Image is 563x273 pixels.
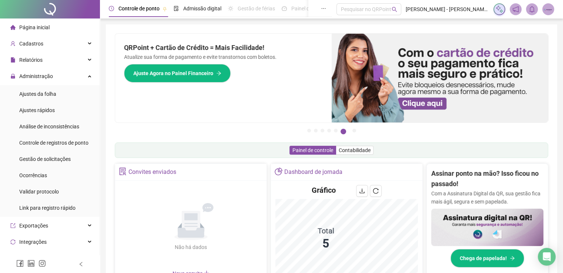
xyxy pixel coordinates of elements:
[162,7,167,11] span: pushpin
[119,168,127,175] span: solution
[174,6,179,11] span: file-done
[406,5,489,13] span: [PERSON_NAME] - [PERSON_NAME] CONSULTORIA EMPRESARIAL LTDA
[431,189,543,206] p: Com a Assinatura Digital da QR, sua gestão fica mais ágil, segura e sem papelada.
[78,262,84,267] span: left
[228,6,233,11] span: sun
[460,254,507,262] span: Chega de papelada!
[312,185,336,195] h4: Gráfico
[450,249,524,267] button: Chega de papelada!
[157,243,225,251] div: Não há dados
[431,209,543,246] img: banner%2F02c71560-61a6-44d4-94b9-c8ab97240462.png
[118,6,160,11] span: Controle de ponto
[19,24,50,30] span: Página inicial
[109,6,114,11] span: clock-circle
[282,6,287,11] span: dashboard
[538,248,556,266] div: Open Intercom Messenger
[359,188,365,194] span: download
[339,147,371,153] span: Contabilidade
[19,223,48,229] span: Exportações
[334,129,338,132] button: 5
[19,239,47,245] span: Integrações
[373,188,379,194] span: reload
[529,6,535,13] span: bell
[19,189,59,195] span: Validar protocolo
[19,156,71,162] span: Gestão de solicitações
[10,41,16,46] span: user-add
[275,168,282,175] span: pie-chart
[292,147,333,153] span: Painel de controle
[183,6,221,11] span: Admissão digital
[10,239,16,245] span: sync
[10,74,16,79] span: lock
[128,166,176,178] div: Convites enviados
[10,25,16,30] span: home
[216,71,221,76] span: arrow-right
[341,129,346,134] button: 6
[352,129,356,132] button: 7
[291,6,320,11] span: Painel do DP
[124,53,323,61] p: Atualize sua forma de pagamento e evite transtornos com boletos.
[19,140,88,146] span: Controle de registros de ponto
[431,168,543,189] h2: Assinar ponto na mão? Isso ficou no passado!
[19,41,43,47] span: Cadastros
[307,129,311,132] button: 1
[314,129,318,132] button: 2
[19,205,76,211] span: Link para registro rápido
[284,166,342,178] div: Dashboard de jornada
[543,4,554,15] img: 83437
[19,91,56,97] span: Ajustes da folha
[512,6,519,13] span: notification
[27,260,35,267] span: linkedin
[133,69,213,77] span: Ajuste Agora no Painel Financeiro
[16,260,24,267] span: facebook
[327,129,331,132] button: 4
[510,256,515,261] span: arrow-right
[19,107,55,113] span: Ajustes rápidos
[495,5,503,13] img: sparkle-icon.fc2bf0ac1784a2077858766a79e2daf3.svg
[321,6,326,11] span: ellipsis
[19,57,43,63] span: Relatórios
[19,172,47,178] span: Ocorrências
[124,64,231,82] button: Ajuste Agora no Painel Financeiro
[38,260,46,267] span: instagram
[10,57,16,63] span: file
[392,7,397,12] span: search
[124,43,323,53] h2: QRPoint + Cartão de Crédito = Mais Facilidade!
[332,34,548,122] img: banner%2F75947b42-3b94-469c-a360-407c2d3115d7.png
[238,6,275,11] span: Gestão de férias
[19,73,53,79] span: Administração
[10,223,16,228] span: export
[19,124,79,129] span: Análise de inconsistências
[321,129,324,132] button: 3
